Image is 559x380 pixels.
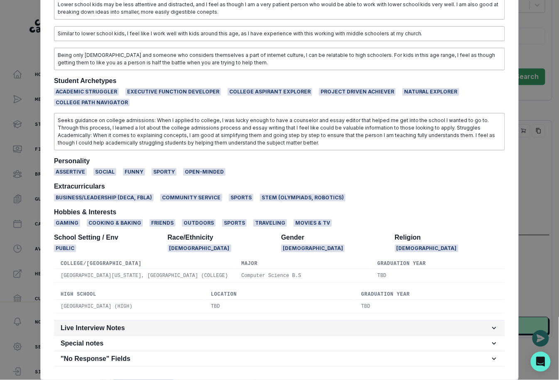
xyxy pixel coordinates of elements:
span: Funny [123,168,145,176]
td: [GEOGRAPHIC_DATA][US_STATE], [GEOGRAPHIC_DATA] (COLLEGE) [54,269,235,282]
span: Business/Leadership (DECA, FBLA) [54,194,154,201]
span: Public [54,245,76,252]
span: Sports [229,194,253,201]
p: Seeks guidance on college admissions: When I applied to college, I was lucky enough to have a cou... [58,117,501,147]
span: Outdoors [182,219,216,227]
span: STEM (Olympiads, Robotics) [260,194,346,201]
span: Natural Explorer [402,88,459,96]
th: Graduation Year [371,259,505,269]
button: "No Response" Fields [54,351,505,366]
td: Computer Science B.S [235,269,371,282]
p: Lower school kids may be less attentive and distracted, and I feel as though I am a very patient ... [58,1,501,16]
td: TBD [355,299,505,313]
td: TBD [204,299,355,313]
span: Social [93,168,116,176]
span: Gaming [54,219,80,227]
div: Open Intercom Messenger [531,352,551,372]
span: Friends [150,219,175,227]
h2: Extracurriculars [54,182,505,190]
h2: Race/Ethnicity [168,233,278,241]
h2: Personality [54,157,505,165]
p: Being only [DEMOGRAPHIC_DATA] and someone who considers themselves a part of internet culture, I ... [58,51,501,66]
span: College Aspirant Explorer [228,88,312,96]
span: Open-minded [183,168,226,176]
span: Sports [222,219,247,227]
h2: Gender [281,233,392,241]
td: TBD [371,269,505,282]
button: Special notes [54,336,505,351]
span: Community service [160,194,222,201]
span: [DEMOGRAPHIC_DATA] [281,245,345,252]
span: Cooking & Baking [87,219,143,227]
h2: Special notes [61,339,490,347]
span: [DEMOGRAPHIC_DATA] [168,245,231,252]
th: Location [204,289,355,300]
span: Executive Function Developer [125,88,221,96]
th: Graduation Year [355,289,505,300]
button: Live Interview Notes [54,321,505,336]
span: Academic Struggler [54,88,119,96]
h2: "No Response" Fields [61,355,490,363]
h2: Live Interview Notes [61,324,490,332]
td: [GEOGRAPHIC_DATA] (HIGH) [54,299,204,313]
span: College Path Navigator [54,99,130,106]
th: College/[GEOGRAPHIC_DATA] [54,259,235,269]
th: High School [54,289,204,300]
span: Project Driven Achiever [319,88,396,96]
span: [DEMOGRAPHIC_DATA] [395,245,458,252]
span: Traveling [253,219,287,227]
h2: Religion [395,233,505,241]
th: Major [235,259,371,269]
span: Movies & TV [294,219,332,227]
h2: Student Archetypes [54,77,505,85]
p: Similar to lower school kids, I feel like I work well with kids around this age, as I have experi... [58,30,501,37]
h2: Hobbies & Interests [54,208,505,216]
span: Sporty [152,168,177,176]
span: Assertive [54,168,87,176]
h2: School Setting / Env [54,233,164,241]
